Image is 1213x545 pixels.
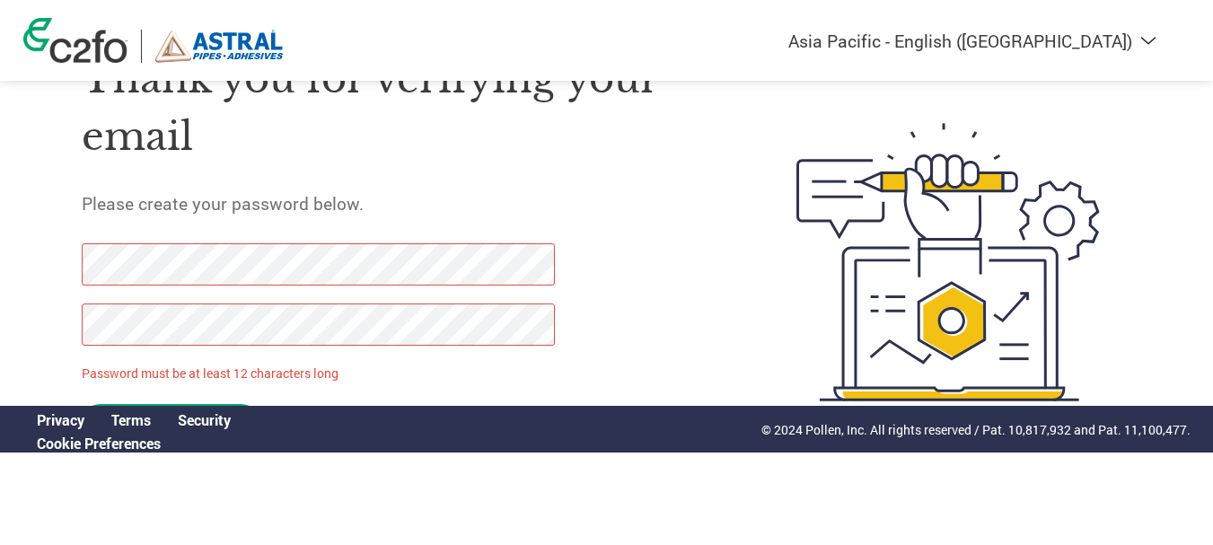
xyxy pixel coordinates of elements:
a: Cookie Preferences, opens a dedicated popup modal window [37,434,161,453]
p: Password must be at least 12 characters long [82,364,561,382]
img: c2fo logo [23,18,127,63]
p: © 2024 Pollen, Inc. All rights reserved / Pat. 10,817,932 and Pat. 11,100,477. [761,420,1191,439]
a: Privacy [37,410,84,429]
img: Astral [155,30,284,63]
input: Set Password [82,404,259,441]
a: Terms [111,410,151,429]
h5: Please create your password below. [82,192,712,215]
a: Security [178,410,231,429]
div: Open Cookie Preferences Modal [23,434,244,453]
img: create-password [764,24,1132,500]
h1: Thank you for verifying your email [82,50,712,166]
